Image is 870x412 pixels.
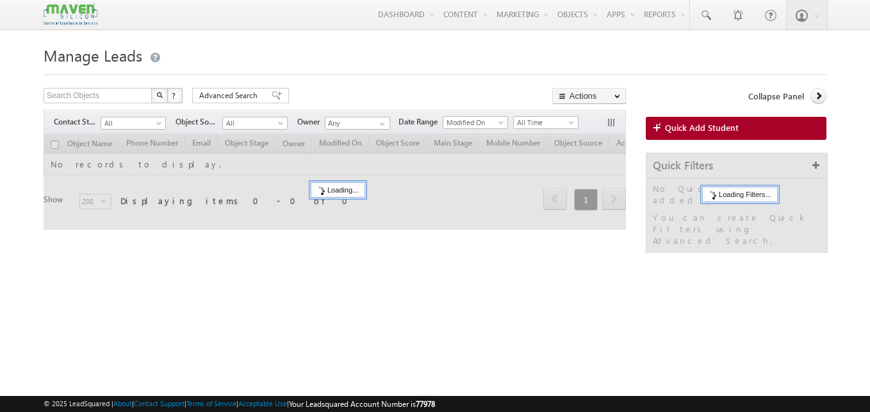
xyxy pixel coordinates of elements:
[514,117,575,128] span: All Time
[665,122,739,133] span: Quick Add Student
[646,117,826,140] a: Quick Add Student
[186,399,236,408] a: Terms of Service
[702,187,778,202] div: Loading Filters...
[101,117,166,130] a: All
[172,90,177,101] span: ?
[54,116,101,128] span: Contact Stage
[199,90,261,101] span: Advanced Search
[101,117,162,129] span: All
[398,116,443,128] span: Date Range
[44,3,97,26] img: Custom Logo
[113,399,132,408] a: About
[44,398,435,410] span: © 2025 LeadSquared | | | | |
[289,399,435,409] span: Your Leadsquared Account Number is
[297,116,325,128] span: Owner
[552,88,626,104] button: Actions
[222,117,288,130] a: All
[238,399,287,408] a: Acceptable Use
[443,117,504,128] span: Modified On
[373,117,389,130] a: Show All Items
[325,117,390,130] input: Type to Search
[156,92,163,98] img: Search
[223,117,284,129] span: All
[176,116,222,128] span: Object Source
[513,116,579,129] a: All Time
[44,45,142,65] span: Manage Leads
[167,88,183,103] button: ?
[748,90,804,102] span: Collapse Panel
[443,116,508,129] a: Modified On
[134,399,185,408] a: Contact Support
[311,182,365,198] div: Loading...
[416,399,435,409] span: 77978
